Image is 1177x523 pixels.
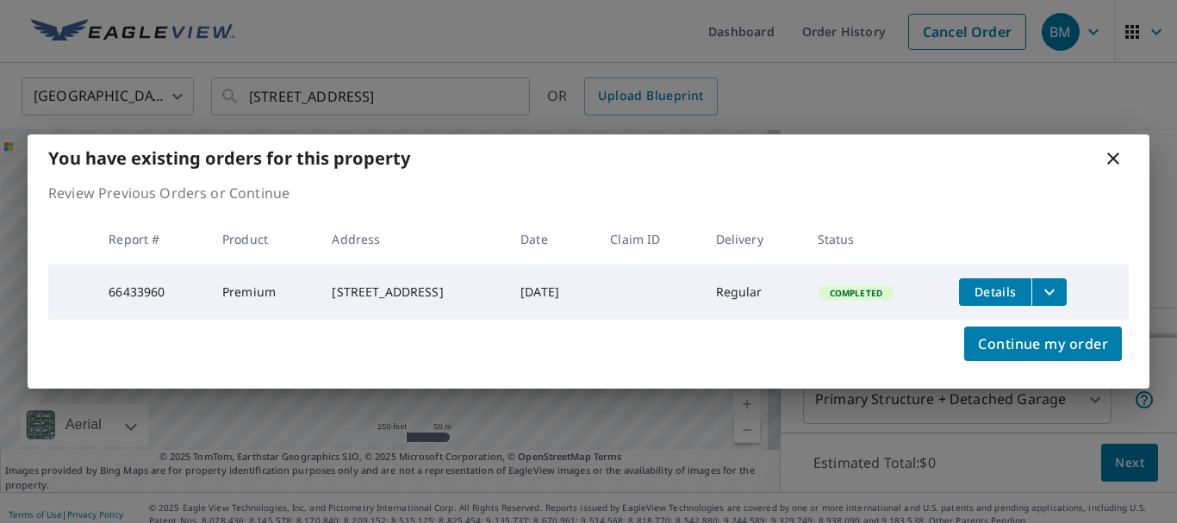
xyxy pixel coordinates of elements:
td: Regular [702,265,804,320]
td: 66433960 [95,265,209,320]
th: Address [318,214,507,265]
p: Review Previous Orders or Continue [48,183,1129,203]
button: filesDropdownBtn-66433960 [1031,278,1067,306]
td: [DATE] [507,265,596,320]
span: Continue my order [978,332,1108,356]
button: detailsBtn-66433960 [959,278,1031,306]
b: You have existing orders for this property [48,146,410,170]
th: Product [209,214,318,265]
th: Claim ID [596,214,701,265]
td: Premium [209,265,318,320]
button: Continue my order [964,327,1122,361]
span: Completed [819,287,893,299]
th: Report # [95,214,209,265]
th: Delivery [702,214,804,265]
span: Details [969,283,1021,300]
th: Date [507,214,596,265]
div: [STREET_ADDRESS] [332,283,493,301]
th: Status [804,214,945,265]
